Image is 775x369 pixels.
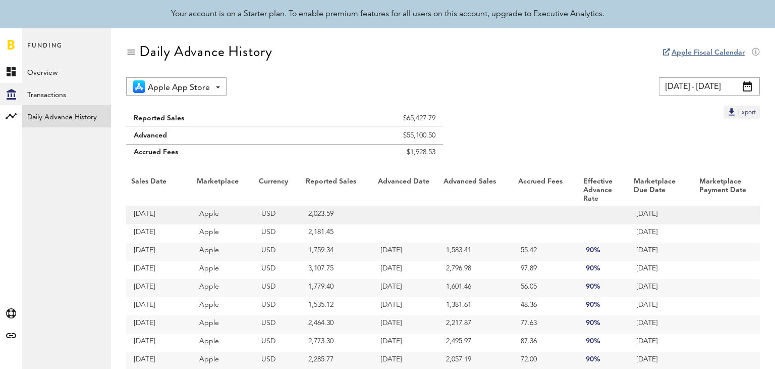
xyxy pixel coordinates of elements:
[438,175,513,206] th: Advanced Sales
[578,334,629,352] td: 90%
[192,297,254,315] td: Apple
[126,224,192,243] td: [DATE]
[513,334,578,352] td: 87.36
[578,315,629,334] td: 90%
[373,334,438,352] td: [DATE]
[438,243,513,261] td: 1,583.41
[126,243,192,261] td: [DATE]
[513,175,578,206] th: Accrued Fees
[192,206,254,224] td: Apple
[301,297,373,315] td: 1,535.12
[629,243,694,261] td: [DATE]
[301,224,373,243] td: 2,181.45
[694,175,760,206] th: Marketplace Payment Date
[22,83,111,105] a: Transactions
[126,261,192,279] td: [DATE]
[22,105,111,127] a: Daily Advance History
[438,315,513,334] td: 2,217.87
[438,279,513,297] td: 1,601.46
[22,61,111,83] a: Overview
[254,279,301,297] td: USD
[629,315,694,334] td: [DATE]
[629,175,694,206] th: Marketplace Due Date
[192,279,254,297] td: Apple
[310,145,443,165] td: $1,928.53
[126,175,192,206] th: Sales Date
[254,261,301,279] td: USD
[513,315,578,334] td: 77.63
[126,126,310,145] td: Advanced
[192,224,254,243] td: Apple
[373,279,438,297] td: [DATE]
[629,206,694,224] td: [DATE]
[192,243,254,261] td: Apple
[373,297,438,315] td: [DATE]
[133,80,145,93] img: 21.png
[192,334,254,352] td: Apple
[254,297,301,315] td: USD
[438,334,513,352] td: 2,495.97
[629,297,694,315] td: [DATE]
[578,243,629,261] td: 90%
[727,107,737,117] img: Export
[373,261,438,279] td: [DATE]
[254,175,301,206] th: Currency
[126,279,192,297] td: [DATE]
[126,297,192,315] td: [DATE]
[310,126,443,145] td: $55,100.50
[254,315,301,334] td: USD
[254,334,301,352] td: USD
[513,297,578,315] td: 48.36
[301,279,373,297] td: 1,779.40
[254,224,301,243] td: USD
[578,297,629,315] td: 90%
[513,261,578,279] td: 97.89
[301,206,373,224] td: 2,023.59
[629,334,694,352] td: [DATE]
[629,261,694,279] td: [DATE]
[373,175,438,206] th: Advanced Date
[126,206,192,224] td: [DATE]
[513,279,578,297] td: 56.05
[513,243,578,261] td: 55.42
[724,106,760,119] button: Export
[373,243,438,261] td: [DATE]
[27,39,63,61] span: Funding
[192,261,254,279] td: Apple
[578,261,629,279] td: 90%
[126,145,310,165] td: Accrued Fees
[148,79,210,97] span: Apple App Store
[629,279,694,297] td: [DATE]
[126,334,192,352] td: [DATE]
[373,315,438,334] td: [DATE]
[578,175,629,206] th: Effective Advance Rate
[126,315,192,334] td: [DATE]
[301,334,373,352] td: 2,773.30
[310,106,443,126] td: $65,427.79
[301,315,373,334] td: 2,464.30
[139,43,272,60] div: Daily Advance History
[578,279,629,297] td: 90%
[301,175,373,206] th: Reported Sales
[438,261,513,279] td: 2,796.98
[301,261,373,279] td: 3,107.75
[126,106,310,126] td: Reported Sales
[697,339,765,364] iframe: Opens a widget where you can find more information
[254,206,301,224] td: USD
[301,243,373,261] td: 1,759.34
[192,315,254,334] td: Apple
[438,297,513,315] td: 1,381.61
[171,8,604,20] div: Your account is on a Starter plan. To enable premium features for all users on this account, upgr...
[629,224,694,243] td: [DATE]
[672,49,745,56] a: Apple Fiscal Calendar
[254,243,301,261] td: USD
[192,175,254,206] th: Marketplace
